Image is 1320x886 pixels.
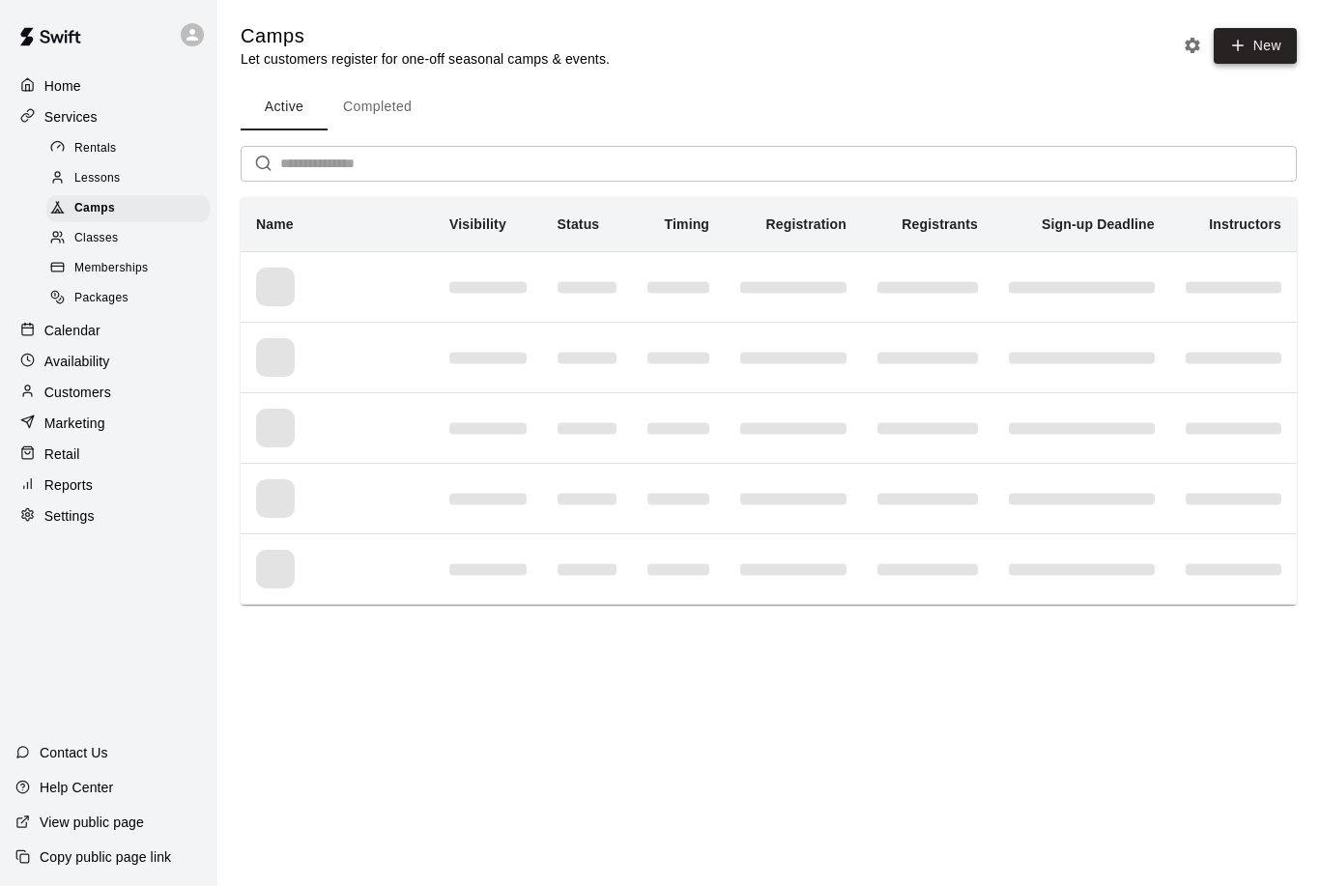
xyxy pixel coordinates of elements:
[74,199,115,218] span: Camps
[15,501,202,530] a: Settings
[40,847,171,867] p: Copy public page link
[46,255,210,282] div: Memberships
[665,216,710,232] b: Timing
[1207,37,1297,53] a: New
[46,285,210,312] div: Packages
[46,135,210,162] div: Rentals
[449,216,506,232] b: Visibility
[46,165,210,192] div: Lessons
[46,133,217,163] a: Rentals
[902,216,978,232] b: Registrants
[15,378,202,407] a: Customers
[15,71,202,100] a: Home
[46,194,217,224] a: Camps
[46,225,210,252] div: Classes
[46,254,217,284] a: Memberships
[74,229,118,248] span: Classes
[44,76,81,96] p: Home
[328,84,427,130] button: Completed
[44,444,80,464] p: Retail
[15,409,202,438] a: Marketing
[15,347,202,376] a: Availability
[15,102,202,131] a: Services
[74,139,117,158] span: Rentals
[1178,31,1207,60] button: Camp settings
[46,195,210,222] div: Camps
[241,23,610,49] h5: Camps
[241,84,328,130] button: Active
[46,224,217,254] a: Classes
[40,743,108,762] p: Contact Us
[15,440,202,469] a: Retail
[44,321,100,340] p: Calendar
[44,475,93,495] p: Reports
[256,216,294,232] b: Name
[46,284,217,314] a: Packages
[558,216,600,232] b: Status
[241,197,1297,605] table: simple table
[1209,216,1281,232] b: Instructors
[40,778,113,797] p: Help Center
[44,383,111,402] p: Customers
[1214,28,1297,64] button: New
[74,169,121,188] span: Lessons
[241,49,610,69] p: Let customers register for one-off seasonal camps & events.
[15,471,202,500] a: Reports
[46,163,217,193] a: Lessons
[40,813,144,832] p: View public page
[74,289,129,308] span: Packages
[44,506,95,526] p: Settings
[74,259,148,278] span: Memberships
[765,216,846,232] b: Registration
[15,316,202,345] a: Calendar
[1042,216,1155,232] b: Sign-up Deadline
[44,414,105,433] p: Marketing
[44,107,98,127] p: Services
[44,352,110,371] p: Availability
